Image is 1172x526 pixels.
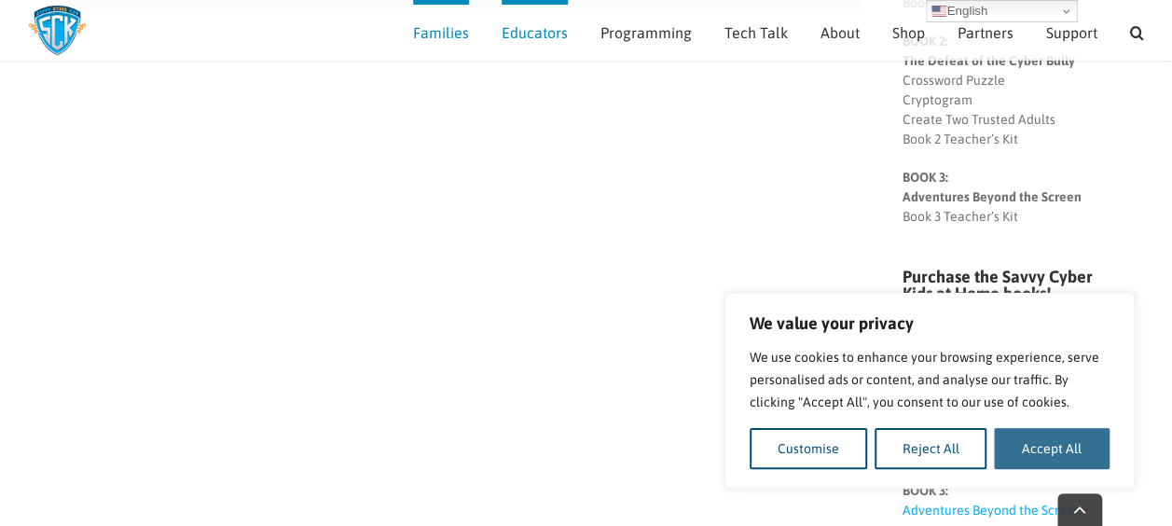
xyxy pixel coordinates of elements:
[750,428,867,469] button: Customise
[902,269,1098,302] h4: Purchase the Savvy Cyber Kids at Home books!
[892,25,925,40] span: Shop
[724,25,788,40] span: Tech Talk
[28,5,87,56] img: Savvy Cyber Kids Logo
[902,170,1081,204] strong: BOOK 3: Adventures Beyond the Screen
[902,483,947,498] strong: BOOK 3:
[902,168,1098,227] p: Book 3 Teacher’s Kit
[902,503,1081,518] a: Adventures Beyond the Screen
[931,4,946,19] img: en
[958,25,1013,40] span: Partners
[1046,25,1097,40] span: Support
[413,25,469,40] span: Families
[875,428,987,469] button: Reject All
[902,32,1098,149] p: Crossword Puzzle Cryptogram Create Two Trusted Adults Book 2 Teacher’s Kit
[994,428,1110,469] button: Accept All
[750,346,1110,413] p: We use cookies to enhance your browsing experience, serve personalised ads or content, and analys...
[820,25,860,40] span: About
[502,25,568,40] span: Educators
[600,25,692,40] span: Programming
[750,312,1110,335] p: We value your privacy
